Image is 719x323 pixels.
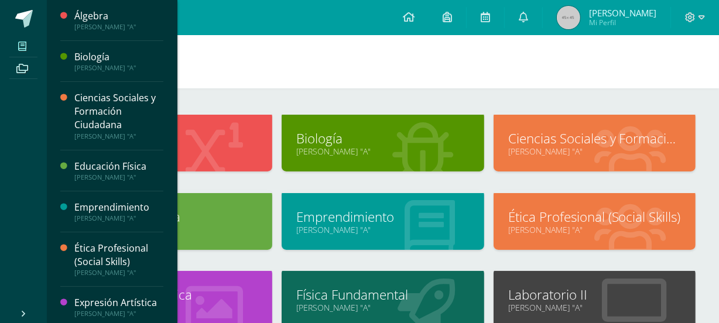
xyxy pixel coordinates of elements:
a: Ciencias Sociales y Formación Ciudadana[PERSON_NAME] "A" [74,91,163,140]
a: [PERSON_NAME] "A" [296,146,469,157]
div: [PERSON_NAME] "A" [74,23,163,31]
a: Ética Profesional (Social Skills)[PERSON_NAME] "A" [74,242,163,277]
div: Educación Física [74,160,163,173]
img: 45x45 [557,6,580,29]
a: [PERSON_NAME] "A" [296,302,469,313]
div: [PERSON_NAME] "A" [74,64,163,72]
div: [PERSON_NAME] "A" [74,214,163,222]
div: Biología [74,50,163,64]
div: [PERSON_NAME] "A" [74,310,163,318]
span: [PERSON_NAME] [589,7,656,19]
a: Expresión Artística[PERSON_NAME] "A" [74,296,163,318]
a: [PERSON_NAME] "A" [508,146,681,157]
div: Expresión Artística [74,296,163,310]
a: Educación Física[PERSON_NAME] "A" [74,160,163,181]
span: Mi Perfil [589,18,656,28]
div: Emprendimiento [74,201,163,214]
a: Laboratorio II [508,286,681,304]
a: Biología[PERSON_NAME] "A" [74,50,163,72]
a: Álgebra[PERSON_NAME] "A" [74,9,163,31]
a: Ética Profesional (Social Skills) [508,208,681,226]
div: [PERSON_NAME] "A" [74,173,163,181]
a: [PERSON_NAME] "A" [508,302,681,313]
div: Álgebra [74,9,163,23]
div: Ética Profesional (Social Skills) [74,242,163,269]
a: [PERSON_NAME] "A" [508,224,681,235]
a: Biología [296,129,469,147]
a: Emprendimiento [296,208,469,226]
a: [PERSON_NAME] "A" [296,224,469,235]
a: Emprendimiento[PERSON_NAME] "A" [74,201,163,222]
a: Ciencias Sociales y Formación Ciudadana [508,129,681,147]
div: Ciencias Sociales y Formación Ciudadana [74,91,163,132]
a: Física Fundamental [296,286,469,304]
div: [PERSON_NAME] "A" [74,269,163,277]
div: [PERSON_NAME] "A" [74,132,163,140]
